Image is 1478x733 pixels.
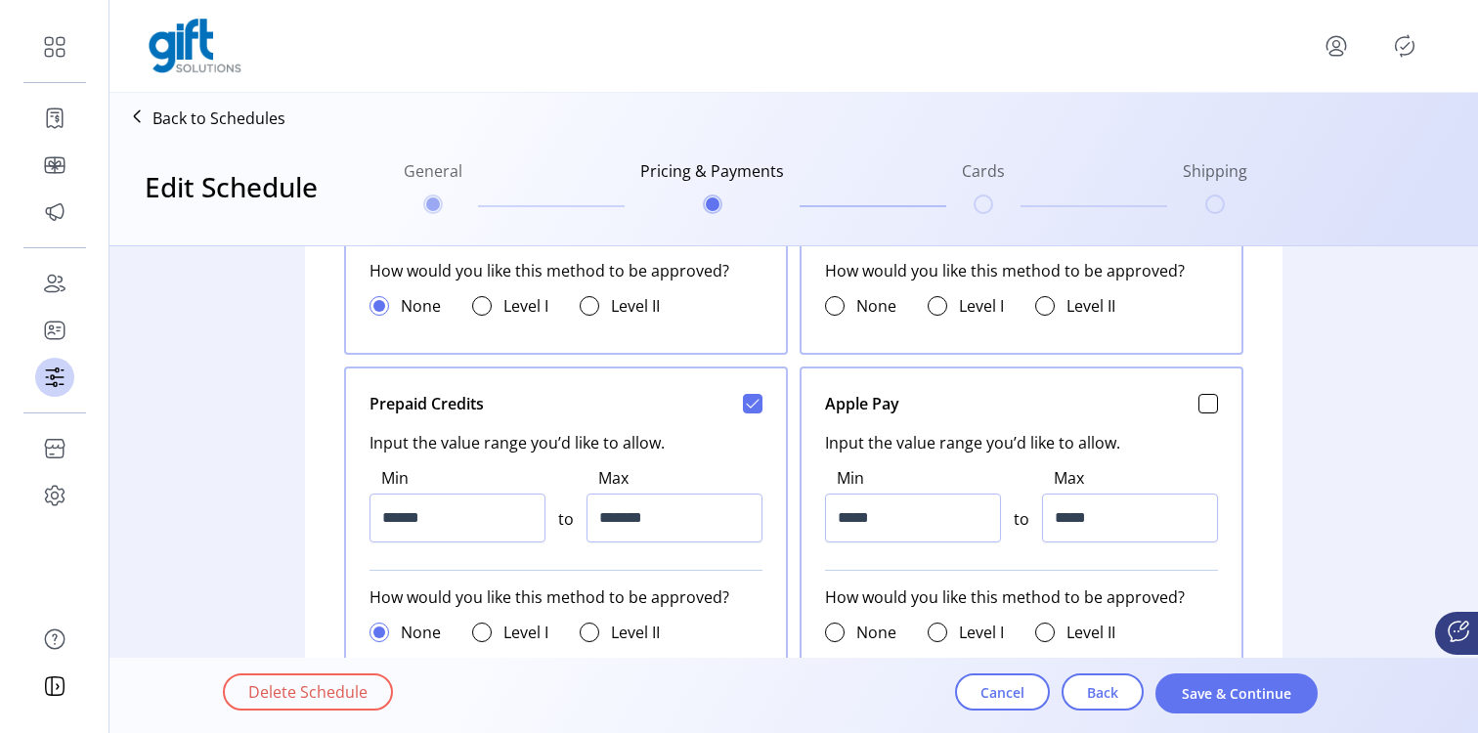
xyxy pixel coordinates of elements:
[1054,466,1218,490] label: Max
[825,585,1218,609] span: How would you like this method to be approved?
[145,166,318,207] h3: Edit Schedule
[369,415,762,454] span: Input the value range you’d like to allow.
[825,259,1218,282] span: How would you like this method to be approved?
[959,621,1004,644] label: Level I
[1155,673,1318,713] button: Save & Continue
[1087,682,1118,703] span: Back
[401,294,441,318] label: None
[149,19,241,73] img: logo
[503,294,548,318] label: Level I
[640,159,784,194] h6: Pricing & Payments
[959,294,1004,318] label: Level I
[503,621,548,644] label: Level I
[1389,30,1420,62] button: Publisher Panel
[825,392,899,415] span: Apple Pay
[401,621,441,644] label: None
[1321,30,1352,62] button: menu
[598,466,762,490] label: Max
[369,585,762,609] span: How would you like this method to be approved?
[1066,294,1115,318] label: Level II
[856,621,896,644] label: None
[1014,507,1029,542] span: to
[152,107,285,130] p: Back to Schedules
[1181,683,1292,704] span: Save & Continue
[1062,673,1144,711] button: Back
[381,466,545,490] label: Min
[611,294,660,318] label: Level II
[369,259,762,282] span: How would you like this method to be approved?
[837,466,1001,490] label: Min
[1066,621,1115,644] label: Level II
[856,294,896,318] label: None
[223,673,393,711] button: Delete Schedule
[825,415,1218,454] span: Input the value range you’d like to allow.
[558,507,574,542] span: to
[955,673,1050,711] button: Cancel
[248,680,368,704] span: Delete Schedule
[611,621,660,644] label: Level II
[980,682,1024,703] span: Cancel
[369,392,484,415] span: Prepaid Credits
